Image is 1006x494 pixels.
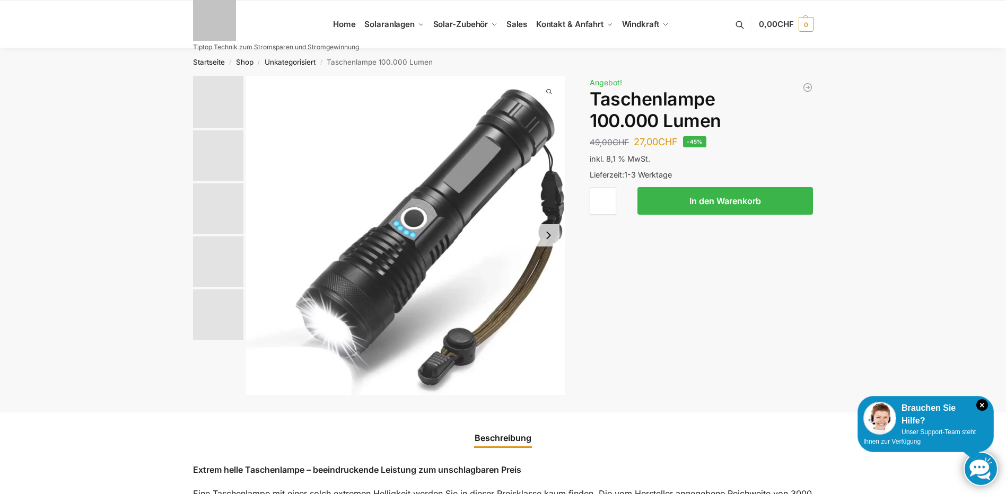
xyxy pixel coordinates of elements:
[360,1,428,48] a: Solaranlagen
[590,137,629,147] bdi: 49,00
[536,19,603,29] span: Kontakt & Anfahrt
[863,428,976,445] span: Unser Support-Team steht Ihnen zur Verfügung
[428,1,502,48] a: Solar-Zubehör
[634,136,678,147] bdi: 27,00
[799,17,813,32] span: 0
[624,170,672,179] span: 1-3 Werktage
[236,58,253,66] a: Shop
[683,136,706,147] span: -45%
[590,154,650,163] span: inkl. 8,1 % MwSt.
[590,89,813,132] h1: Taschenlampe 100.000 Lumen
[777,19,794,29] span: CHF
[265,58,316,66] a: Unkategorisiert
[613,137,629,147] span: CHF
[863,402,988,427] div: Brauchen Sie Hilfe?
[622,19,659,29] span: Windkraft
[506,19,528,29] span: Sales
[193,58,225,66] a: Startseite
[253,58,265,67] span: /
[193,236,243,287] img: Taschenlampe3
[590,170,672,179] span: Lieferzeit:
[590,78,622,87] span: Angebot!
[759,19,793,29] span: 0,00
[658,136,678,147] span: CHF
[863,402,896,435] img: Customer service
[193,289,243,340] img: Taschenlampe2
[637,187,813,215] button: In den Warenkorb
[246,76,565,395] a: Extrem Starke TaschenlampeTaschenlampe 1
[976,399,988,411] i: Schließen
[759,8,813,40] a: 0,00CHF 0
[193,76,243,128] img: Taschenlampe-1
[364,19,415,29] span: Solaranlagen
[193,130,243,181] img: Taschenlampe1
[617,1,673,48] a: Windkraft
[193,44,359,50] p: Tiptop Technik zum Stromsparen und Stromgewinnung
[316,58,327,67] span: /
[193,464,521,475] strong: Extrem helle Taschenlampe – beeindruckende Leistung zum unschlagbaren Preis
[537,224,559,246] button: Next slide
[531,1,617,48] a: Kontakt & Anfahrt
[502,1,531,48] a: Sales
[225,58,236,67] span: /
[468,425,538,451] a: Beschreibung
[590,187,616,215] input: Produktmenge
[246,76,565,395] img: Taschenlampe-1
[433,19,488,29] span: Solar-Zubehör
[174,48,832,76] nav: Breadcrumb
[802,82,813,93] a: NEP 800 Micro Wechselrichter 800W/600W drosselbar Balkon Solar Anlage W-LAN
[193,183,243,234] img: Taschenlampe2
